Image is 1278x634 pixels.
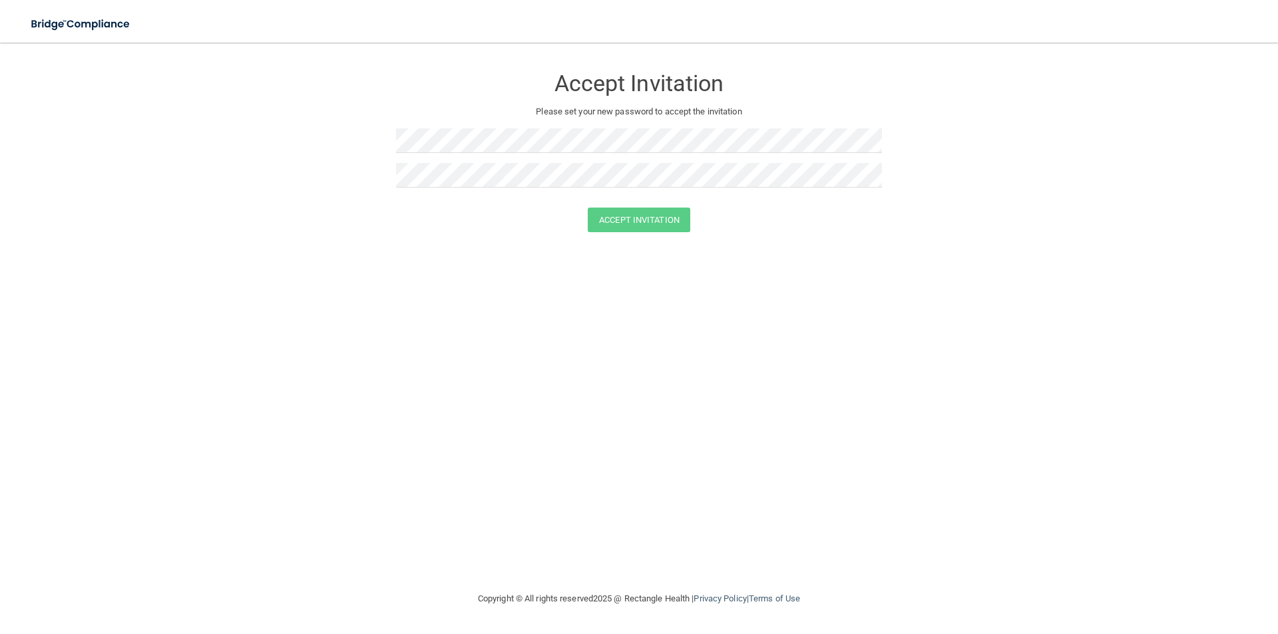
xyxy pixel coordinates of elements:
h3: Accept Invitation [396,71,882,96]
p: Please set your new password to accept the invitation [406,104,872,120]
button: Accept Invitation [588,208,690,232]
a: Terms of Use [749,593,800,603]
a: Privacy Policy [694,593,746,603]
div: Copyright © All rights reserved 2025 @ Rectangle Health | | [396,577,882,620]
img: bridge_compliance_login_screen.278c3ca4.svg [20,11,142,38]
